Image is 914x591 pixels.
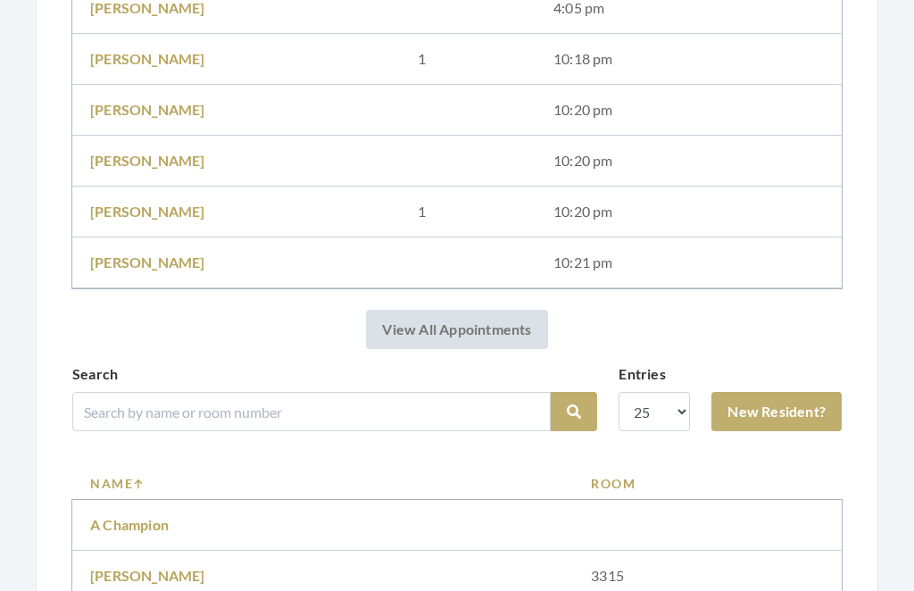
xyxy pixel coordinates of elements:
a: A Champion [90,516,169,533]
td: 10:20 pm [536,187,842,237]
td: 10:18 pm [536,34,842,85]
label: Search [72,363,118,385]
input: Search by name or room number [72,392,551,431]
a: View All Appointments [366,310,547,349]
td: 10:20 pm [536,136,842,187]
td: 10:21 pm [536,237,842,288]
td: 1 [400,34,536,85]
a: Room [591,474,824,493]
a: New Resident? [711,392,842,431]
a: Name [90,474,555,493]
a: [PERSON_NAME] [90,567,205,584]
td: 1 [400,187,536,237]
a: [PERSON_NAME] [90,203,205,220]
td: 10:20 pm [536,85,842,136]
label: Entries [619,363,665,385]
a: [PERSON_NAME] [90,254,205,271]
a: [PERSON_NAME] [90,152,205,169]
a: [PERSON_NAME] [90,101,205,118]
a: [PERSON_NAME] [90,50,205,67]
